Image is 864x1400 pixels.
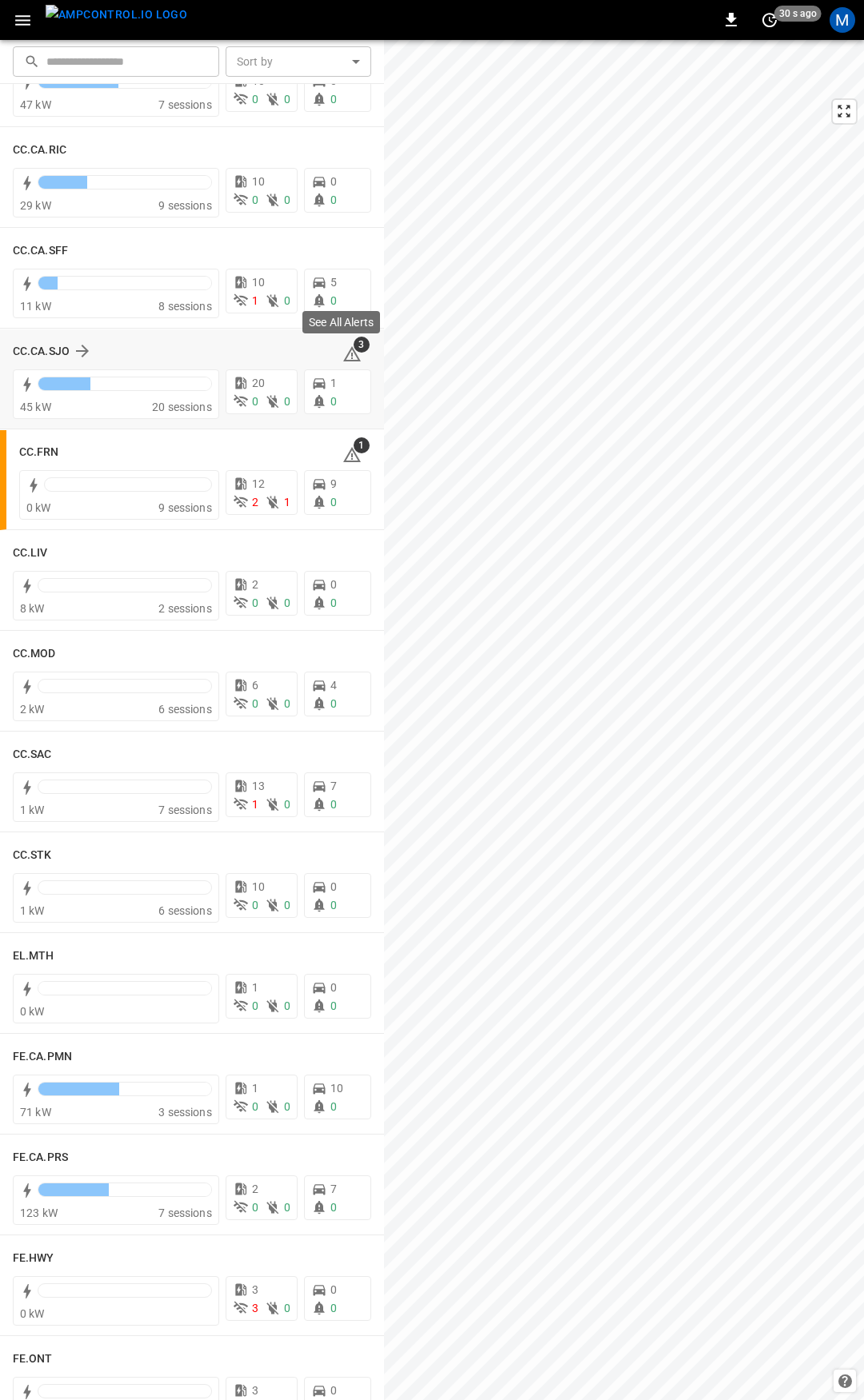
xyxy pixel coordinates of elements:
span: 0 [284,999,290,1012]
span: 0 [330,1100,337,1113]
span: 0 kW [20,1005,45,1018]
span: 0 [330,193,337,206]
span: 1 [252,981,258,994]
span: 4 [330,679,337,692]
h6: FE.CA.PRS [13,1149,68,1167]
span: 0 [252,999,258,1012]
span: 1 [252,798,258,811]
span: 0 [252,596,258,609]
span: 0 [252,1100,258,1113]
span: 2 [252,496,258,509]
span: 0 [284,798,290,811]
span: 0 [330,1384,337,1397]
span: 2 kW [20,703,45,716]
span: 7 [330,1183,337,1195]
span: 0 [330,899,337,911]
span: 1 kW [20,904,45,917]
span: 10 [252,175,265,188]
span: 0 [330,294,337,307]
span: 2 sessions [158,602,212,615]
span: 0 [330,999,337,1012]
span: 12 [252,477,265,490]
span: 2 [252,1183,258,1195]
h6: EL.MTH [13,947,54,965]
span: 0 [330,981,337,994]
span: 0 [330,395,337,408]
span: 7 sessions [158,804,212,816]
span: 0 [284,596,290,609]
span: 6 sessions [158,904,212,917]
span: 0 [252,395,258,408]
span: 0 [330,496,337,509]
span: 0 [284,395,290,408]
h6: FE.HWY [13,1250,54,1267]
span: 0 [330,1201,337,1214]
span: 3 [252,1384,258,1397]
span: 0 [284,1302,290,1314]
span: 0 kW [26,501,51,514]
span: 6 sessions [158,703,212,716]
span: 0 [330,93,337,106]
span: 10 [252,276,265,289]
span: 0 [284,294,290,307]
span: 0 [284,899,290,911]
span: 0 [330,175,337,188]
span: 8 sessions [158,300,212,313]
h6: CC.SAC [13,746,52,764]
h6: FE.ONT [13,1350,53,1368]
h6: CC.CA.SJO [13,343,70,361]
span: 13 [252,780,265,792]
span: 123 kW [20,1207,58,1219]
span: 8 kW [20,602,45,615]
span: 0 [284,193,290,206]
span: 0 [284,1201,290,1214]
span: 1 kW [20,804,45,816]
span: 1 [252,294,258,307]
span: 1 [330,377,337,389]
h6: CC.FRN [19,444,59,461]
span: 0 [252,193,258,206]
button: set refresh interval [757,7,782,33]
span: 30 s ago [774,6,822,22]
h6: CC.MOD [13,645,56,663]
span: 7 sessions [158,1207,212,1219]
span: 3 [354,337,370,353]
h6: CC.LIV [13,544,48,562]
span: 0 kW [20,1307,45,1320]
span: 10 [252,880,265,893]
p: See All Alerts [309,314,374,330]
span: 9 [330,477,337,490]
span: 20 [252,377,265,389]
span: 9 sessions [158,199,212,212]
span: 0 [330,697,337,710]
canvas: Map [384,40,864,1400]
span: 3 sessions [158,1106,212,1119]
img: ampcontrol.io logo [46,5,187,25]
span: 3 [252,1302,258,1314]
span: 10 [330,1082,343,1095]
span: 0 [330,798,337,811]
span: 11 kW [20,300,51,313]
span: 0 [330,880,337,893]
span: 0 [252,93,258,106]
span: 3 [252,1283,258,1296]
span: 5 [330,276,337,289]
span: 45 kW [20,401,51,413]
span: 1 [252,1082,258,1095]
span: 0 [330,1283,337,1296]
h6: FE.CA.PMN [13,1048,72,1066]
span: 71 kW [20,1106,51,1119]
span: 0 [330,1302,337,1314]
span: 0 [284,93,290,106]
span: 0 [330,596,337,609]
span: 1 [354,437,370,453]
span: 0 [252,899,258,911]
span: 0 [284,1100,290,1113]
h6: CC.CA.SFF [13,242,68,260]
span: 7 [330,780,337,792]
span: 20 sessions [152,401,212,413]
span: 6 [252,679,258,692]
span: 1 [284,496,290,509]
span: 0 [252,697,258,710]
div: profile-icon [830,7,855,33]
